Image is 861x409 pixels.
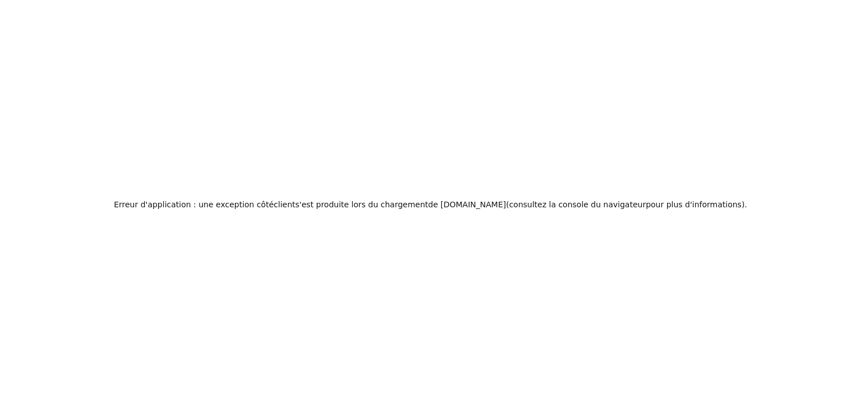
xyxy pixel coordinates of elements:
[295,200,428,209] font: s'est produite lors du chargement
[114,200,274,209] font: Erreur d'application : une exception côté
[274,200,295,209] font: client
[558,200,646,209] font: console du navigateur
[506,200,556,209] font: (consultez la
[646,200,747,209] font: pour plus d'informations).
[428,200,506,209] font: de [DOMAIN_NAME]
